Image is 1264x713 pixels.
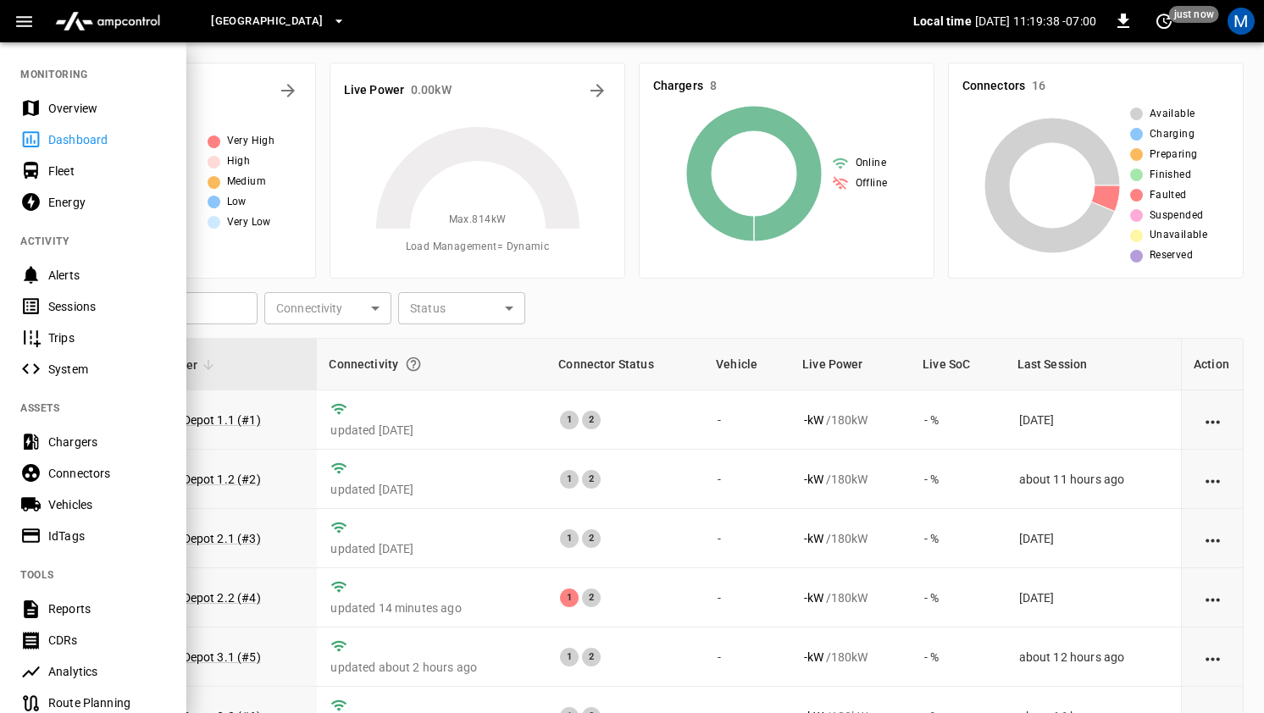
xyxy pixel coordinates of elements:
div: Overview [48,100,166,117]
div: CDRs [48,632,166,649]
img: ampcontrol.io logo [48,5,167,37]
p: [DATE] 11:19:38 -07:00 [975,13,1096,30]
div: System [48,361,166,378]
div: Vehicles [48,496,166,513]
div: Reports [48,600,166,617]
p: Local time [913,13,972,30]
div: Connectors [48,465,166,482]
div: profile-icon [1228,8,1255,35]
div: Sessions [48,298,166,315]
div: Alerts [48,267,166,284]
div: Fleet [48,163,166,180]
button: set refresh interval [1150,8,1178,35]
span: just now [1169,6,1219,23]
div: Chargers [48,434,166,450]
span: [GEOGRAPHIC_DATA] [211,12,323,31]
div: Dashboard [48,131,166,148]
div: IdTags [48,528,166,544]
div: Trips [48,329,166,346]
div: Route Planning [48,694,166,711]
div: Energy [48,194,166,211]
div: Analytics [48,663,166,680]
